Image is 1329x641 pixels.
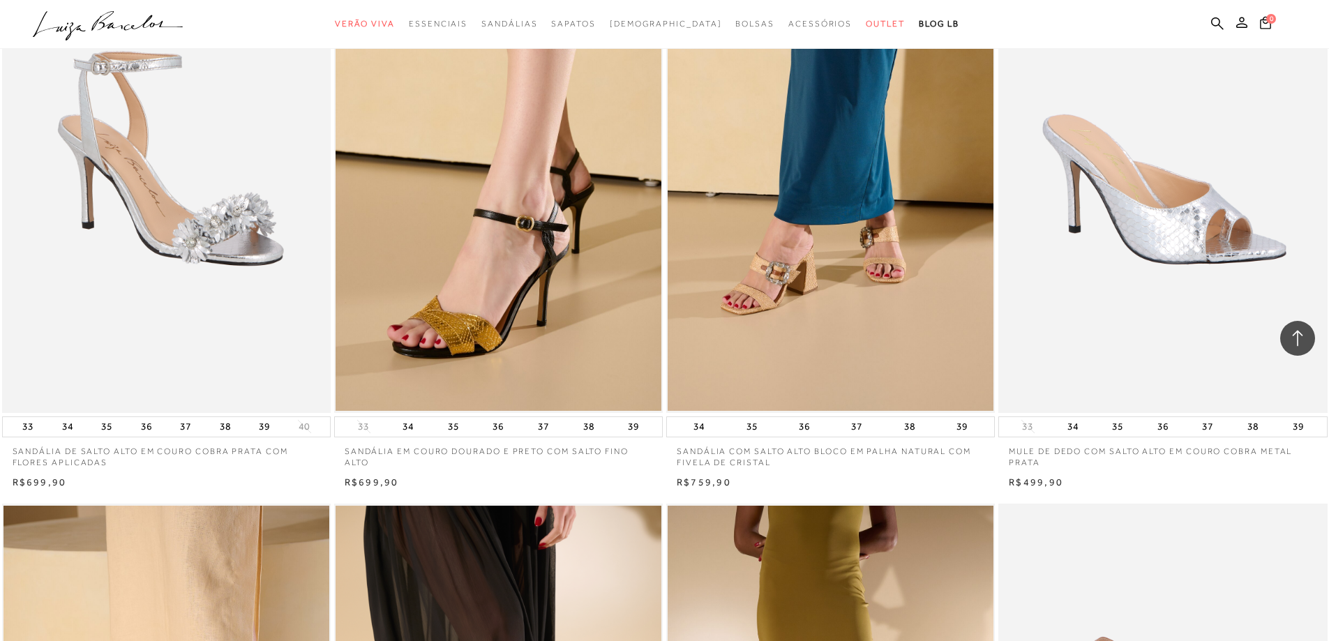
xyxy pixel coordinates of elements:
[866,19,905,29] span: Outlet
[294,420,314,433] button: 40
[677,476,731,488] span: R$759,90
[481,11,537,37] a: categoryNavScreenReaderText
[1266,14,1276,24] span: 0
[1243,417,1263,437] button: 38
[58,417,77,437] button: 34
[1063,417,1083,437] button: 34
[735,19,774,29] span: Bolsas
[666,437,995,469] a: SANDÁLIA COM SALTO ALTO BLOCO EM PALHA NATURAL COM FIVELA DE CRISTAL
[579,417,599,437] button: 38
[919,11,959,37] a: BLOG LB
[1018,420,1037,433] button: 33
[2,437,331,469] a: SANDÁLIA DE SALTO ALTO EM COURO COBRA PRATA COM FLORES APLICADAS
[137,417,156,437] button: 36
[334,437,663,469] a: SANDÁLIA EM COURO DOURADO E PRETO COM SALTO FINO ALTO
[900,417,919,437] button: 38
[481,19,537,29] span: Sandálias
[97,417,117,437] button: 35
[788,19,852,29] span: Acessórios
[795,417,814,437] button: 36
[216,417,235,437] button: 38
[610,11,722,37] a: noSubCategoriesText
[1198,417,1217,437] button: 37
[335,11,395,37] a: categoryNavScreenReaderText
[1289,417,1308,437] button: 39
[345,476,399,488] span: R$699,90
[788,11,852,37] a: categoryNavScreenReaderText
[176,417,195,437] button: 37
[1153,417,1173,437] button: 36
[354,420,373,433] button: 33
[610,19,722,29] span: [DEMOGRAPHIC_DATA]
[13,476,67,488] span: R$699,90
[998,437,1327,469] a: MULE DE DEDO COM SALTO ALTO EM COURO COBRA METAL PRATA
[444,417,463,437] button: 35
[735,11,774,37] a: categoryNavScreenReaderText
[847,417,866,437] button: 37
[624,417,643,437] button: 39
[1256,15,1275,34] button: 0
[488,417,508,437] button: 36
[1009,476,1063,488] span: R$499,90
[866,11,905,37] a: categoryNavScreenReaderText
[952,417,972,437] button: 39
[398,417,418,437] button: 34
[335,19,395,29] span: Verão Viva
[551,19,595,29] span: Sapatos
[409,11,467,37] a: categoryNavScreenReaderText
[551,11,595,37] a: categoryNavScreenReaderText
[534,417,553,437] button: 37
[255,417,274,437] button: 39
[18,417,38,437] button: 33
[742,417,762,437] button: 35
[689,417,709,437] button: 34
[919,19,959,29] span: BLOG LB
[409,19,467,29] span: Essenciais
[1108,417,1127,437] button: 35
